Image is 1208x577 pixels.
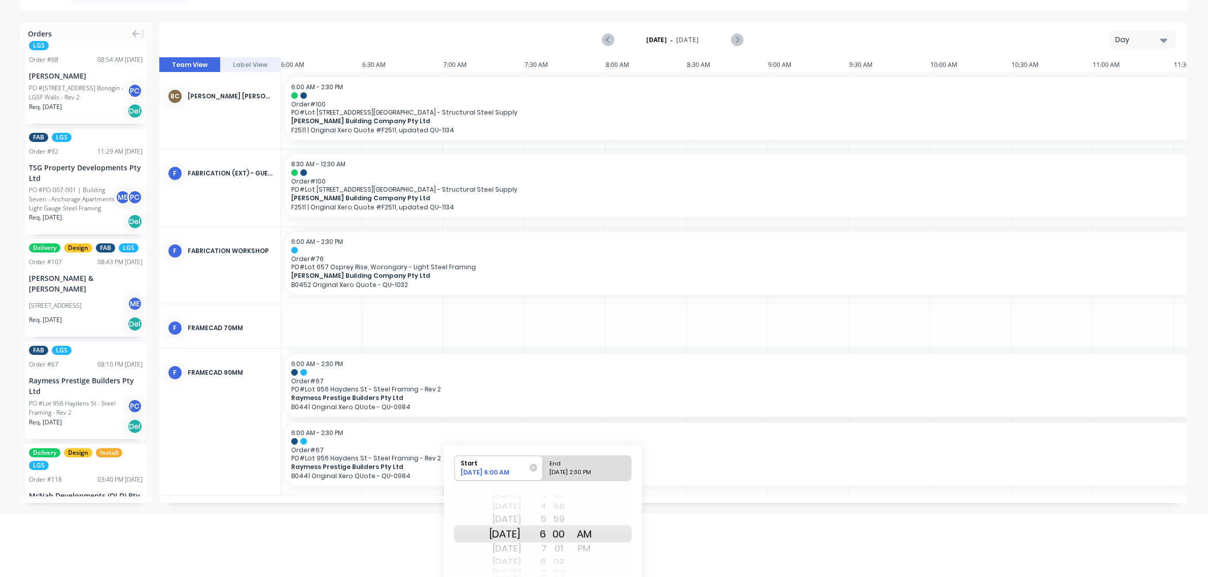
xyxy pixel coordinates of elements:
div: 03:40 PM [DATE] [97,475,143,484]
div: [STREET_ADDRESS] [29,301,82,310]
span: 6:00 AM - 2:30 PM [291,359,343,368]
div: 4 [521,500,546,513]
span: Req. [DATE] [29,315,62,324]
div: 11:00 AM [1093,57,1174,73]
div: PO #PO-007-001 | Building Seven - Anchorage Apartments - Light Gauge Steel Framing [29,186,118,213]
div: [PERSON_NAME] [29,70,143,81]
div: 57 [546,492,572,501]
div: F [167,320,183,336]
div: [DATE] 6:00 AM [458,468,531,480]
div: [PERSON_NAME] [PERSON_NAME] [188,92,272,101]
span: Req. [DATE] [29,213,62,222]
div: FABRICATION (EXT) - GUERILLA [188,169,272,178]
div: 08:54 AM [DATE] [97,55,143,64]
div: Day [1115,34,1162,45]
div: PM [572,540,597,557]
div: 58 [546,500,572,513]
span: Delivery [29,448,60,457]
div: 7:30 AM [525,57,606,73]
div: Order # 107 [29,258,62,267]
span: LGS [29,41,49,50]
div: 8 [521,555,546,568]
div: 5 [521,511,546,527]
div: 6:30 AM [362,57,443,73]
div: F [167,243,183,259]
span: FAB [96,243,115,253]
div: 00 [546,525,572,543]
span: LGS [119,243,139,253]
div: [DATE] [489,525,521,543]
div: Del [127,316,143,332]
span: LGS [29,461,49,470]
span: Install [96,448,122,457]
div: End [546,456,619,468]
span: LGS [52,133,72,142]
div: 9 [521,567,546,575]
div: 03 [546,567,572,575]
div: 11:29 AM [DATE] [97,147,143,156]
div: Del [127,214,143,229]
div: 7:00 AM [443,57,525,73]
span: 6:00 AM - 2:30 PM [291,428,343,437]
div: 56 [546,490,572,493]
div: FRAMECAD 70mm [188,323,272,333]
div: PO #[STREET_ADDRESS] Bonogin - LGSF Walls - Rev 2 [29,84,130,102]
div: ME [115,190,130,205]
span: 8:30 AM - 12:30 AM [291,160,346,168]
div: ME [127,296,143,311]
span: Design [64,448,92,457]
div: 6 [521,525,546,543]
span: FAB [29,133,48,142]
div: 8:30 AM [687,57,768,73]
div: Del [127,103,143,119]
div: 9:30 AM [849,57,930,73]
div: AM [572,525,597,543]
div: Raymess Prestige Builders Pty Ltd [29,375,143,396]
div: PO #Lot 956 Haydens St - Steel Framing - Rev 2 [29,399,130,417]
button: Team View [159,57,220,73]
div: FRAMECAD 90mm [188,368,272,377]
div: [DATE] [489,555,521,568]
div: BC [167,89,183,104]
button: Label View [220,57,281,73]
div: [DATE] [489,490,521,493]
span: [DATE] [676,35,699,45]
div: 08:10 PM [DATE] [97,360,143,369]
div: 3 [521,492,546,501]
strong: [DATE] [647,35,667,45]
button: Day [1110,31,1176,49]
div: Order # 68 [29,55,58,64]
div: Order # 67 [29,360,58,369]
span: Req. [DATE] [29,102,62,112]
span: - [670,34,673,46]
div: [DATE] [489,500,521,513]
div: Order # 118 [29,475,62,484]
div: 01 [546,540,572,557]
div: F [167,166,183,181]
div: TSG Property Developments Pty Ltd [29,162,143,184]
button: Previous page [603,33,614,46]
div: 02 [546,555,572,568]
div: 2 [521,490,546,493]
div: FABRICATION WORKSHOP [188,246,272,256]
span: Req. [DATE] [29,418,62,427]
div: PC [127,399,143,414]
div: [DATE] [489,540,521,557]
span: FAB [29,346,48,355]
div: 8:00 AM [606,57,687,73]
span: LGS [52,346,72,355]
div: [DATE] [489,567,521,575]
div: PC [127,83,143,98]
div: F [167,365,183,380]
div: PC [127,190,143,205]
div: [PERSON_NAME] & [PERSON_NAME] [29,273,143,294]
div: 08:43 PM [DATE] [97,258,143,267]
div: 7 [521,540,546,557]
div: 6:00 AM [281,57,362,73]
div: 9:00 AM [768,57,849,73]
div: [DATE] [489,511,521,527]
button: Next page [731,33,743,46]
div: Start [458,456,531,468]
